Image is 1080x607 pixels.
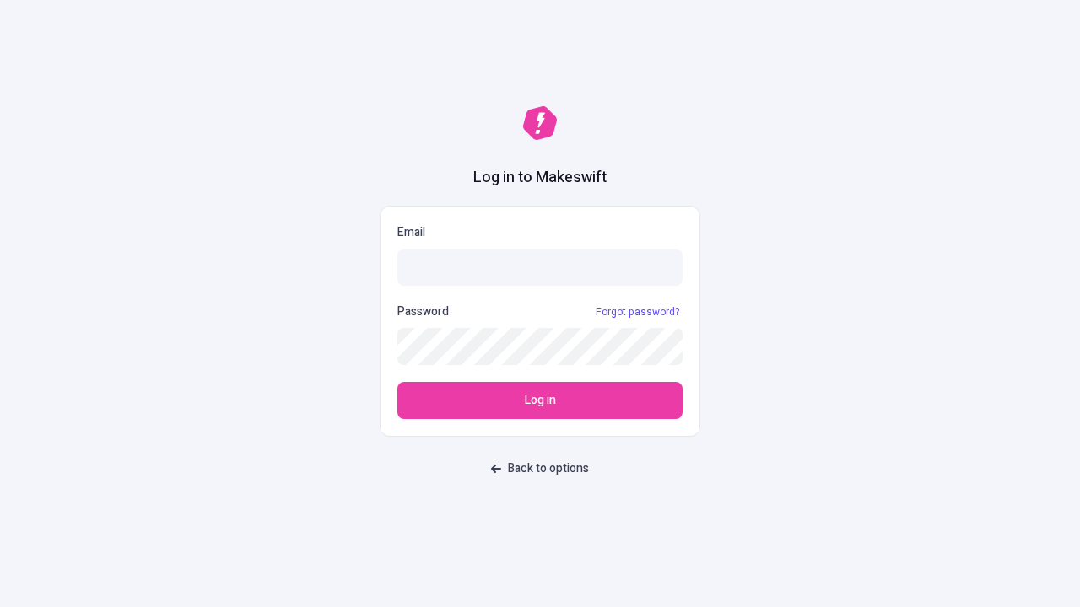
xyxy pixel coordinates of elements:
[592,305,683,319] a: Forgot password?
[397,249,683,286] input: Email
[397,223,683,242] p: Email
[525,391,556,410] span: Log in
[481,454,599,484] button: Back to options
[397,382,683,419] button: Log in
[508,459,589,478] span: Back to options
[473,167,607,189] h1: Log in to Makeswift
[397,303,449,321] p: Password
